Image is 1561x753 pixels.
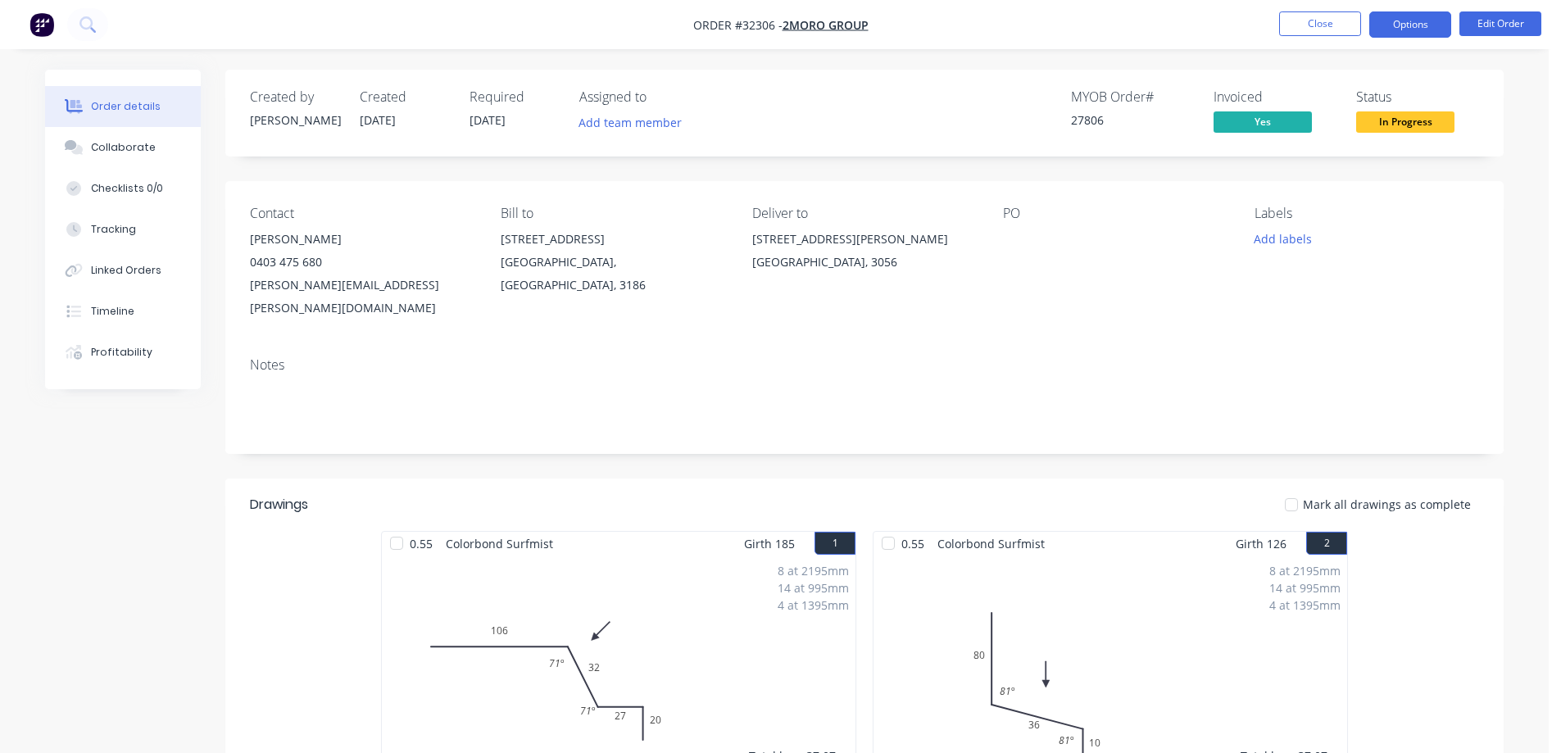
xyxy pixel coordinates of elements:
a: 2MORO GROUP [783,17,869,33]
div: Notes [250,357,1479,373]
div: [PERSON_NAME][EMAIL_ADDRESS][PERSON_NAME][DOMAIN_NAME] [250,274,474,320]
div: Profitability [91,345,152,360]
button: Edit Order [1459,11,1541,36]
button: Order details [45,86,201,127]
span: [DATE] [470,112,506,128]
div: Drawings [250,495,308,515]
button: 1 [815,532,855,555]
button: Add team member [579,111,691,134]
div: [STREET_ADDRESS][PERSON_NAME][GEOGRAPHIC_DATA], 3056 [752,228,977,280]
img: Factory [29,12,54,37]
div: [STREET_ADDRESS][GEOGRAPHIC_DATA], [GEOGRAPHIC_DATA], 3186 [501,228,725,297]
span: Order #32306 - [693,17,783,33]
div: Invoiced [1214,89,1336,105]
span: [DATE] [360,112,396,128]
div: 8 at 2195mm [1269,562,1341,579]
div: 14 at 995mm [778,579,849,597]
div: Created [360,89,450,105]
button: Profitability [45,332,201,373]
button: Checklists 0/0 [45,168,201,209]
span: Girth 185 [744,532,795,556]
div: 14 at 995mm [1269,579,1341,597]
div: Assigned to [579,89,743,105]
div: [STREET_ADDRESS] [501,228,725,251]
button: Add labels [1245,228,1320,250]
div: 8 at 2195mm [778,562,849,579]
div: [PERSON_NAME] [250,111,340,129]
div: 0403 475 680 [250,251,474,274]
div: 4 at 1395mm [778,597,849,614]
div: Collaborate [91,140,156,155]
div: Order details [91,99,161,114]
button: Add team member [570,111,691,134]
div: Created by [250,89,340,105]
span: Colorbond Surfmist [439,532,560,556]
button: Collaborate [45,127,201,168]
button: Close [1279,11,1361,36]
div: Status [1356,89,1479,105]
div: Bill to [501,206,725,221]
div: Tracking [91,222,136,237]
button: Timeline [45,291,201,332]
span: Girth 126 [1236,532,1286,556]
div: [GEOGRAPHIC_DATA], [GEOGRAPHIC_DATA], 3186 [501,251,725,297]
div: Labels [1255,206,1479,221]
span: 0.55 [403,532,439,556]
button: Tracking [45,209,201,250]
div: PO [1003,206,1227,221]
button: 2 [1306,532,1347,555]
span: Yes [1214,111,1312,132]
button: Linked Orders [45,250,201,291]
div: Timeline [91,304,134,319]
div: [GEOGRAPHIC_DATA], 3056 [752,251,977,274]
div: Required [470,89,560,105]
div: Deliver to [752,206,977,221]
div: Linked Orders [91,263,161,278]
button: In Progress [1356,111,1454,136]
div: 4 at 1395mm [1269,597,1341,614]
div: 27806 [1071,111,1194,129]
button: Options [1369,11,1451,38]
span: In Progress [1356,111,1454,132]
div: MYOB Order # [1071,89,1194,105]
div: [PERSON_NAME] [250,228,474,251]
div: [PERSON_NAME]0403 475 680[PERSON_NAME][EMAIL_ADDRESS][PERSON_NAME][DOMAIN_NAME] [250,228,474,320]
div: [STREET_ADDRESS][PERSON_NAME] [752,228,977,251]
span: Mark all drawings as complete [1303,496,1471,513]
div: Contact [250,206,474,221]
div: Checklists 0/0 [91,181,163,196]
span: Colorbond Surfmist [931,532,1051,556]
span: 0.55 [895,532,931,556]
